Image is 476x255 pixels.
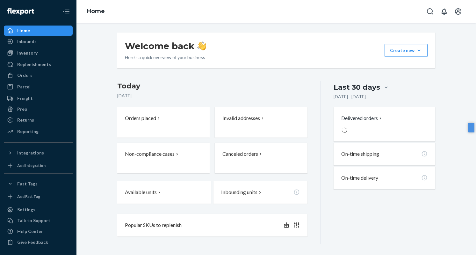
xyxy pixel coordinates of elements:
div: Add Integration [17,163,46,168]
div: Fast Tags [17,181,38,187]
a: Settings [4,205,73,215]
button: Fast Tags [4,179,73,189]
button: Create new [385,44,428,57]
div: Last 30 days [334,82,380,92]
h1: Welcome back [125,40,206,52]
div: Inbounds [17,38,37,45]
a: Inventory [4,48,73,58]
a: Inbounds [4,36,73,47]
p: [DATE] [117,93,307,99]
div: Freight [17,95,33,101]
button: Non-compliance cases [117,143,210,173]
div: Inventory [17,50,38,56]
div: Integrations [17,150,44,156]
div: Parcel [17,84,31,90]
a: Talk to Support [4,215,73,226]
a: Home [4,26,73,36]
a: Returns [4,115,73,125]
div: Add Fast Tag [17,194,40,199]
div: Replenishments [17,61,51,68]
p: On-time shipping [341,150,379,158]
p: Non-compliance cases [125,150,175,158]
div: Prep [17,106,27,112]
a: Add Integration [4,161,73,171]
h3: Today [117,81,307,91]
p: On-time delivery [341,174,378,182]
button: Integrations [4,148,73,158]
a: Reporting [4,126,73,137]
img: hand-wave emoji [197,41,206,50]
button: Canceled orders [215,143,307,173]
ol: breadcrumbs [82,2,110,21]
p: Here’s a quick overview of your business [125,54,206,61]
div: Reporting [17,128,39,135]
p: Inbounding units [221,189,257,196]
p: [DATE] - [DATE] [334,94,366,100]
p: Invalid addresses [222,115,260,122]
p: Available units [125,189,157,196]
div: Orders [17,72,32,79]
div: Settings [17,206,35,213]
button: Open Search Box [424,5,436,18]
button: Open account menu [452,5,465,18]
img: Flexport logo [7,8,34,15]
a: Home [87,8,105,15]
button: Close Navigation [60,5,73,18]
div: Give Feedback [17,239,48,245]
button: Give Feedback [4,237,73,247]
button: Invalid addresses [215,107,307,138]
button: Available units [117,181,211,204]
a: Add Fast Tag [4,191,73,202]
div: Returns [17,117,34,123]
a: Freight [4,93,73,103]
p: Popular SKUs to replenish [125,221,182,229]
a: Replenishments [4,59,73,70]
button: Inbounding units [213,181,307,204]
a: Parcel [4,82,73,92]
p: Canceled orders [222,150,258,158]
button: Open notifications [438,5,451,18]
button: Orders placed [117,107,210,138]
p: Orders placed [125,115,156,122]
a: Prep [4,104,73,114]
button: Delivered orders [341,115,383,122]
div: Home [17,27,30,34]
a: Help Center [4,226,73,236]
div: Help Center [17,228,43,235]
div: Talk to Support [17,217,50,224]
a: Orders [4,70,73,80]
